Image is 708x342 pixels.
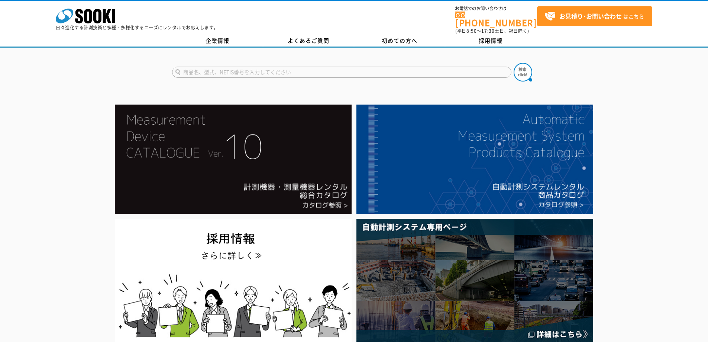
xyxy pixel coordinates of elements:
a: よくあるご質問 [263,35,354,47]
a: お見積り･お問い合わせはこちら [537,6,652,26]
span: (平日 ～ 土日、祝日除く) [455,28,529,34]
img: btn_search.png [514,63,532,81]
strong: お見積り･お問い合わせ [559,12,622,20]
input: 商品名、型式、NETIS番号を入力してください [172,67,511,78]
img: SOOKI recruit [115,219,352,342]
a: [PHONE_NUMBER] [455,12,537,27]
a: 採用情報 [445,35,536,47]
img: Catalog Ver10 [115,105,352,214]
span: お電話でのお問い合わせは [455,6,537,11]
img: 自動計測システムカタログ [356,105,593,214]
img: 自動計測システム専用ページ [356,219,593,342]
a: 初めての方へ [354,35,445,47]
p: 日々進化する計測技術と多種・多様化するニーズにレンタルでお応えします。 [56,25,219,30]
span: 17:30 [481,28,495,34]
span: 初めての方へ [382,36,417,45]
span: はこちら [544,11,644,22]
a: 企業情報 [172,35,263,47]
span: 8:50 [466,28,477,34]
